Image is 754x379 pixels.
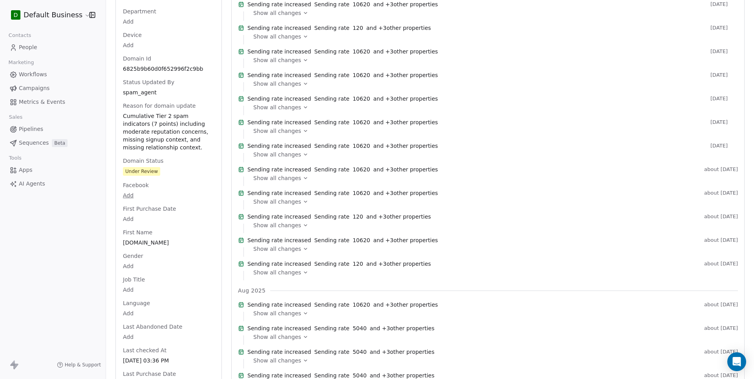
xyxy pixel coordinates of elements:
span: Sending rate [314,24,350,32]
span: Show all changes [253,333,301,341]
span: Show all changes [253,174,301,182]
a: Show all changes [253,309,732,317]
span: 10620 [353,142,370,150]
span: 10620 [353,71,370,79]
span: Sending rate [314,348,350,356]
span: Department [121,7,158,15]
span: Facebook [121,181,150,189]
span: Sending rate increased [247,166,311,173]
span: about [DATE] [704,190,738,196]
span: and + 3 other properties [370,324,435,332]
span: Sending rate [314,118,350,126]
span: [DOMAIN_NAME] [123,239,214,247]
span: Show all changes [253,357,301,364]
span: Sending rate increased [247,260,311,268]
a: Show all changes [253,127,732,135]
a: AI Agents [6,177,99,190]
span: Job Title [121,276,146,283]
span: and + 3 other properties [373,118,438,126]
span: Sending rate [314,71,350,79]
span: Show all changes [253,198,301,206]
span: Marketing [5,57,37,68]
span: Sending rate increased [247,24,311,32]
a: Pipelines [6,123,99,136]
a: Show all changes [253,56,732,64]
span: Sending rate increased [247,348,311,356]
span: Help & Support [65,362,101,368]
span: AI Agents [19,180,45,188]
span: about [DATE] [704,302,738,308]
a: Show all changes [253,245,732,253]
span: First Purchase Date [121,205,178,213]
span: about [DATE] [704,325,738,331]
span: Sending rate [314,324,350,332]
a: Show all changes [253,33,732,40]
span: and + 3 other properties [373,0,438,8]
a: SequencesBeta [6,136,99,149]
span: Add [123,215,214,223]
span: Sending rate [314,166,350,173]
span: 6825b9b60d0f652996f2c9bb [123,65,214,73]
span: 10620 [353,301,370,309]
span: Sending rate increased [247,324,311,332]
span: Default Business [24,10,82,20]
span: Metrics & Events [19,98,65,106]
span: about [DATE] [704,166,738,173]
span: and + 3 other properties [373,301,438,309]
span: spam_agent [123,88,214,96]
span: Aug 2025 [238,287,265,294]
span: Sending rate [314,0,350,8]
span: 10620 [353,236,370,244]
span: Apps [19,166,33,174]
span: First Name [121,228,154,236]
span: Beta [52,139,68,147]
span: Sending rate [314,142,350,150]
span: Add [123,309,214,317]
span: Campaigns [19,84,49,92]
span: People [19,43,37,52]
span: [DATE] [710,96,738,102]
span: and + 3 other properties [373,71,438,79]
span: Sending rate increased [247,48,311,55]
span: Domain Id [121,55,153,63]
span: Sales [5,111,26,123]
span: 10620 [353,0,370,8]
span: Contacts [5,29,35,41]
span: Show all changes [253,221,301,229]
span: Cumulative Tier 2 spam indicators (7 points) including moderate reputation concerns, missing sign... [123,112,214,151]
span: [DATE] [710,48,738,55]
span: Gender [121,252,145,260]
a: Help & Support [57,362,101,368]
span: Show all changes [253,127,301,135]
a: Metrics & Events [6,96,99,109]
span: Last Abandoned Date [121,323,184,331]
span: Show all changes [253,269,301,276]
span: Sending rate increased [247,189,311,197]
span: Domain Status [121,157,165,165]
span: [DATE] [710,119,738,125]
span: Show all changes [253,103,301,111]
span: Sending rate increased [247,118,311,126]
span: Sending rate [314,48,350,55]
span: Sending rate increased [247,0,311,8]
span: Add [123,286,214,294]
a: Workflows [6,68,99,81]
span: 10620 [353,118,370,126]
span: 10620 [353,48,370,55]
span: Tools [5,152,25,164]
span: Add [123,262,214,270]
span: about [DATE] [704,372,738,379]
span: Workflows [19,70,47,79]
span: and + 3 other properties [370,348,435,356]
span: and + 3 other properties [366,260,431,268]
span: Pipelines [19,125,43,133]
a: Show all changes [253,269,732,276]
span: Show all changes [253,9,301,17]
span: Sending rate [314,260,350,268]
span: Show all changes [253,56,301,64]
span: and + 3 other properties [366,213,431,221]
span: Add [123,18,214,26]
span: 10620 [353,166,370,173]
span: [DATE] 03:36 PM [123,357,214,364]
a: Show all changes [253,357,732,364]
